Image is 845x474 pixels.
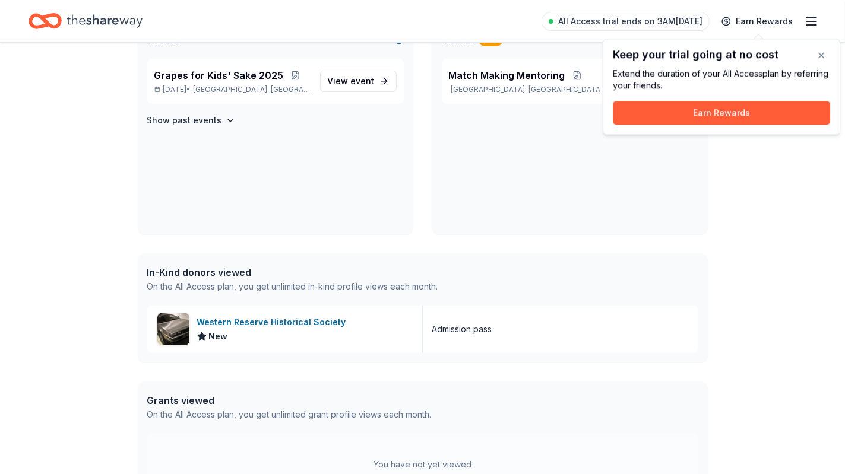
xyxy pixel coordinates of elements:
button: Earn Rewards [613,101,830,125]
div: Admission pass [432,322,492,336]
div: Extend the duration of your All Access plan by referring your friends. [613,68,830,91]
span: New [209,329,228,343]
a: Home [29,7,143,35]
a: View event [320,71,397,92]
span: All Access trial ends on 3AM[DATE] [558,14,702,28]
p: [DATE] • [154,85,311,94]
span: View [328,74,375,88]
h4: Show past events [147,113,222,128]
img: Image for Western Reserve Historical Society [157,313,189,345]
span: event [351,76,375,86]
div: Grants viewed [147,393,432,408]
p: [GEOGRAPHIC_DATA], [GEOGRAPHIC_DATA] [449,85,600,94]
span: [GEOGRAPHIC_DATA], [GEOGRAPHIC_DATA] [193,85,310,94]
div: On the All Access plan, you get unlimited grant profile views each month. [147,408,432,422]
div: On the All Access plan, you get unlimited in-kind profile views each month. [147,279,438,294]
div: Western Reserve Historical Society [197,315,351,329]
div: In-Kind donors viewed [147,265,438,279]
a: All Access trial ends on 3AM[DATE] [542,12,710,31]
span: Match Making Mentoring [449,68,565,82]
span: Grapes for Kids' Sake 2025 [154,68,284,82]
a: Earn Rewards [714,11,800,32]
button: Show past events [147,113,235,128]
div: Keep your trial going at no cost [613,49,830,61]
